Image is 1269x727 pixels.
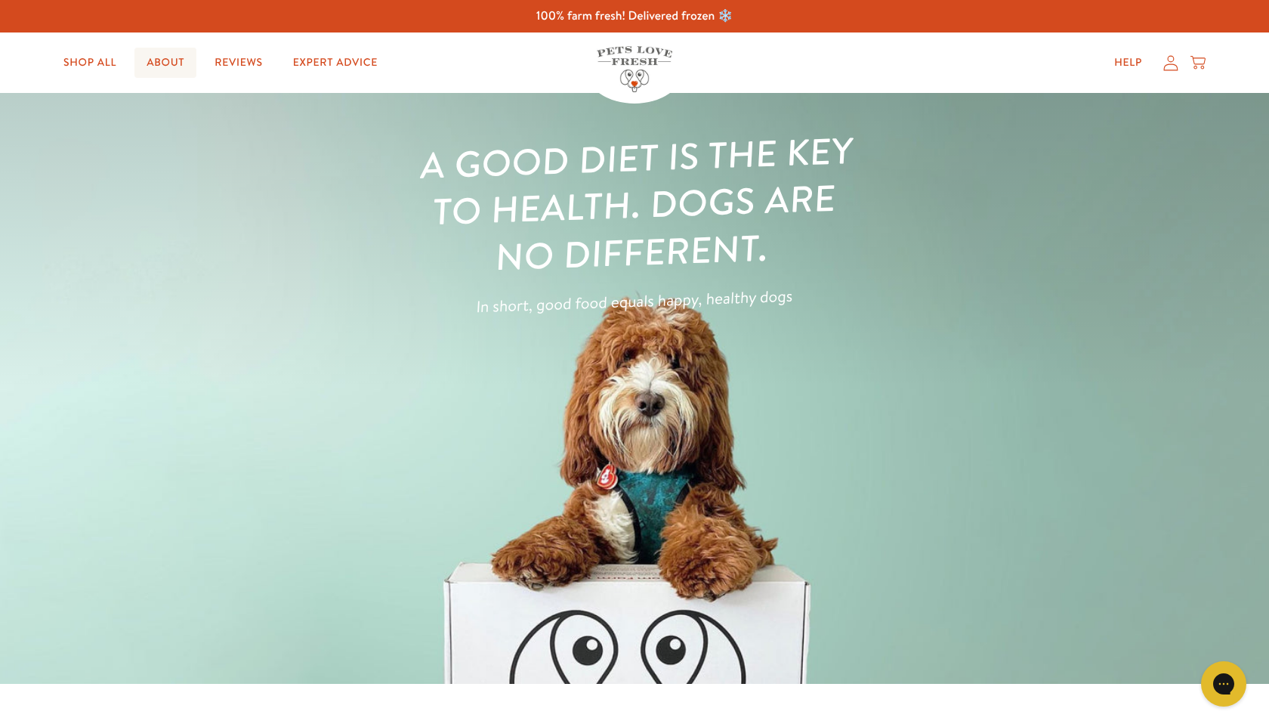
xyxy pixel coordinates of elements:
p: In short, good food equals happy, healthy dogs [416,280,853,323]
a: About [134,48,196,78]
h1: A good diet is the key to health. Dogs are no different. [413,127,856,283]
a: Shop All [51,48,128,78]
img: Pets Love Fresh [597,46,672,92]
a: Reviews [202,48,274,78]
a: Expert Advice [281,48,390,78]
iframe: Gorgias live chat messenger [1193,656,1254,712]
a: Help [1102,48,1154,78]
